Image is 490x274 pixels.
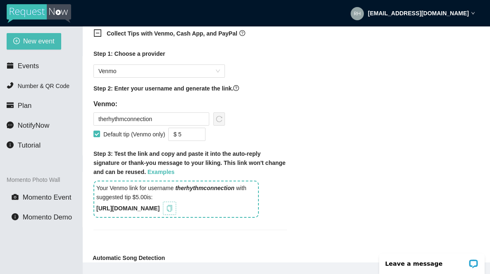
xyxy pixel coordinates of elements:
[233,85,239,91] span: question-circle
[23,213,72,221] span: Momento Demo
[471,11,475,15] span: down
[163,202,176,215] button: copy
[18,83,69,89] span: Number & QR Code
[93,112,209,126] input: Venmo username (without the @)
[7,82,14,89] span: phone
[12,193,19,200] span: camera
[13,38,20,45] span: plus-circle
[93,85,233,92] b: Step 2: Enter your username and generate the link.
[98,65,220,77] span: Venmo
[175,185,234,191] i: therhythmconnection
[23,193,72,201] span: Momento Event
[93,29,102,37] span: minus-square
[374,248,490,274] iframe: LiveChat chat widget
[165,205,174,212] span: copy
[93,181,259,218] div: Your Venmo link for username with suggested tip $5.00 is:
[93,150,286,175] b: Step 3: Test the link and copy and paste it into the auto-reply signature or thank-you message to...
[7,33,61,50] button: plus-circleNew event
[213,112,225,126] button: reload
[18,62,39,70] span: Events
[93,253,165,262] b: Automatic Song Detection
[18,102,32,110] span: Plan
[107,30,237,37] b: Collect Tips with Venmo, Cash App, and PayPal
[7,4,71,23] img: RequestNow
[87,24,294,44] div: Collect Tips with Venmo, Cash App, and PayPalquestion-circle
[93,99,225,109] h5: Venmo:
[351,7,364,20] img: aaa7bb0bfbf9eacfe7a42b5dcf2cbb08
[368,10,469,17] strong: [EMAIL_ADDRESS][DOMAIN_NAME]
[12,213,19,220] span: info-circle
[96,205,160,212] b: [URL][DOMAIN_NAME]
[7,62,14,69] span: calendar
[23,36,55,46] span: New event
[7,122,14,129] span: message
[100,130,168,139] span: Default tip (Venmo only)
[7,102,14,109] span: credit-card
[18,141,41,149] span: Tutorial
[18,122,49,129] span: NotifyNow
[148,169,174,175] a: Examples
[239,30,245,36] span: question-circle
[7,141,14,148] span: info-circle
[93,50,165,57] b: Step 1: Choose a provider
